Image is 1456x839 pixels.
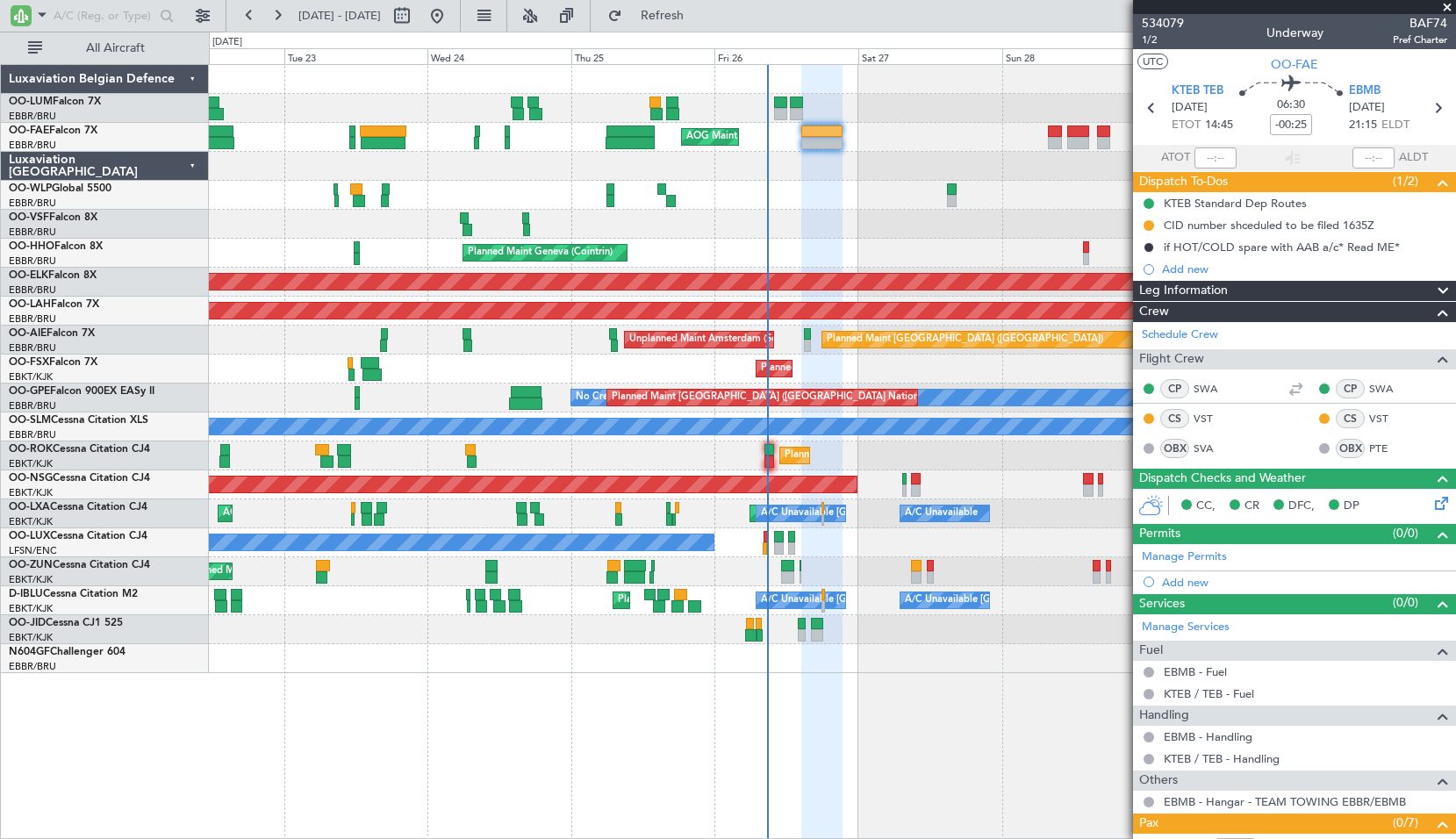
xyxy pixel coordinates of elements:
div: Sun 28 [1002,48,1146,64]
span: OO-WLP [9,183,52,194]
a: Manage Permits [1142,549,1227,566]
a: OO-LUMFalcon 7X [9,97,101,107]
span: Pax [1139,814,1158,834]
span: (0/7) [1393,814,1418,832]
a: OO-VSFFalcon 8X [9,212,97,223]
a: EBBR/BRU [9,283,56,297]
div: A/C Unavailable [905,500,978,527]
a: EBBR/BRU [9,341,56,355]
span: Pref Charter [1393,32,1447,47]
span: Services [1139,594,1185,614]
div: Planned Maint [GEOGRAPHIC_DATA] ([GEOGRAPHIC_DATA] National) [612,384,929,411]
div: Planned Maint [GEOGRAPHIC_DATA] ([GEOGRAPHIC_DATA]) [827,326,1103,353]
a: LFSN/ENC [9,544,57,557]
a: OO-NSGCessna Citation CJ4 [9,473,150,484]
button: Refresh [599,2,705,30]
div: CS [1336,409,1365,428]
a: KTEB / TEB - Handling [1164,751,1280,766]
a: SWA [1369,381,1409,397]
span: 1/2 [1142,32,1184,47]
a: OO-ELKFalcon 8X [9,270,97,281]
div: Planned Maint Kortrijk-[GEOGRAPHIC_DATA] [761,355,965,382]
span: [DATE] - [DATE] [298,8,381,24]
a: EBKT/KJK [9,486,53,499]
div: Mon 22 [140,48,284,64]
a: EBKT/KJK [9,631,53,644]
div: A/C Unavailable [GEOGRAPHIC_DATA] ([GEOGRAPHIC_DATA] National) [761,587,1087,613]
a: OO-AIEFalcon 7X [9,328,95,339]
a: OO-HHOFalcon 8X [9,241,103,252]
div: Planned Maint Nice ([GEOGRAPHIC_DATA]) [618,587,814,613]
span: OO-FAE [1271,55,1318,74]
span: [DATE] [1172,99,1208,117]
div: Sat 27 [858,48,1002,64]
span: N604GF [9,647,50,657]
div: CS [1160,409,1189,428]
a: OO-LUXCessna Citation CJ4 [9,531,147,541]
span: OO-GPE [9,386,50,397]
a: EBBR/BRU [9,312,56,326]
span: EBMB [1349,82,1381,100]
a: EBKT/KJK [9,602,53,615]
span: Others [1139,771,1178,791]
a: EBBR/BRU [9,399,56,412]
div: CP [1336,379,1365,398]
div: AOG Maint Kortrijk-[GEOGRAPHIC_DATA] [223,500,414,527]
div: Underway [1266,24,1323,42]
a: OO-GPEFalcon 900EX EASy II [9,386,154,397]
button: All Aircraft [19,34,190,62]
div: A/C Unavailable [GEOGRAPHIC_DATA] ([GEOGRAPHIC_DATA] National) [761,500,1087,527]
a: SWA [1194,381,1233,397]
button: UTC [1137,54,1168,69]
div: CP [1160,379,1189,398]
a: OO-ZUNCessna Citation CJ4 [9,560,150,570]
span: Flight Crew [1139,349,1204,369]
div: if HOT/COLD spare with AAB a/c* Read ME* [1164,240,1400,255]
a: OO-LXACessna Citation CJ4 [9,502,147,513]
span: Dispatch Checks and Weather [1139,469,1306,489]
div: No Crew [GEOGRAPHIC_DATA] ([GEOGRAPHIC_DATA] National) [576,384,870,411]
span: OO-ZUN [9,560,53,570]
span: Handling [1139,706,1189,726]
span: ATOT [1161,149,1190,167]
input: A/C (Reg. or Type) [54,3,154,29]
div: Planned Maint Kortrijk-[GEOGRAPHIC_DATA] [785,442,989,469]
span: CC, [1196,498,1216,515]
span: All Aircraft [46,42,185,54]
span: 21:15 [1349,117,1377,134]
a: OO-WLPGlobal 5500 [9,183,111,194]
div: Planned Maint Geneva (Cointrin) [468,240,613,266]
a: OO-FAEFalcon 7X [9,125,97,136]
span: ELDT [1381,117,1409,134]
span: OO-FSX [9,357,49,368]
div: A/C Unavailable [GEOGRAPHIC_DATA]-[GEOGRAPHIC_DATA] [905,587,1185,613]
div: Thu 25 [571,48,715,64]
a: KTEB / TEB - Fuel [1164,686,1254,701]
div: KTEB Standard Dep Routes [1164,196,1307,211]
div: CID number shceduled to be filed 1635Z [1164,218,1374,233]
a: EBBR/BRU [9,139,56,152]
a: EBMB - Hangar - TEAM TOWING EBBR/EBMB [1164,794,1406,809]
a: EBKT/KJK [9,370,53,384]
a: SVA [1194,441,1233,456]
a: EBBR/BRU [9,428,56,441]
span: OO-VSF [9,212,49,223]
a: N604GFChallenger 604 [9,647,126,657]
a: EBKT/KJK [9,515,53,528]
span: D-IBLU [9,589,43,599]
a: EBBR/BRU [9,197,56,210]
span: (0/0) [1393,524,1418,542]
span: OO-LAH [9,299,51,310]
span: OO-JID [9,618,46,628]
span: Refresh [626,10,699,22]
span: ALDT [1399,149,1428,167]
a: OO-LAHFalcon 7X [9,299,99,310]
a: EBMB - Fuel [1164,664,1227,679]
span: OO-SLM [9,415,51,426]
div: Unplanned Maint Amsterdam (Schiphol) [629,326,807,353]
a: OO-ROKCessna Citation CJ4 [9,444,150,455]
div: Add new [1162,262,1447,276]
a: EBKT/KJK [9,457,53,470]
a: EBBR/BRU [9,110,56,123]
span: OO-NSG [9,473,53,484]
